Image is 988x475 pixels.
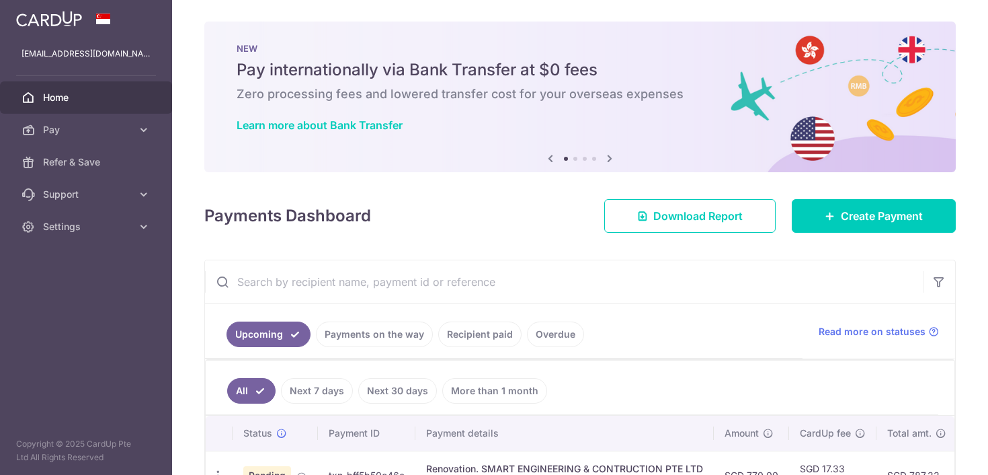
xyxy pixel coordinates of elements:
a: Upcoming [227,322,311,347]
span: Support [43,188,132,201]
input: Search by recipient name, payment id or reference [205,260,923,303]
span: Amount [725,427,759,440]
span: Home [43,91,132,104]
a: Recipient paid [438,322,522,347]
img: CardUp [16,11,82,27]
span: CardUp fee [800,427,851,440]
th: Payment details [415,416,714,451]
span: Pay [43,123,132,137]
span: Refer & Save [43,155,132,169]
p: [EMAIL_ADDRESS][DOMAIN_NAME] [22,47,151,61]
h4: Payments Dashboard [204,204,371,228]
a: More than 1 month [442,378,547,404]
a: Read more on statuses [819,325,939,338]
span: Read more on statuses [819,325,925,338]
h5: Pay internationally via Bank Transfer at $0 fees [237,59,923,81]
span: Total amt. [887,427,932,440]
a: All [227,378,276,404]
a: Next 7 days [281,378,353,404]
a: Overdue [527,322,584,347]
span: Download Report [653,208,743,224]
span: Settings [43,220,132,233]
img: Bank transfer banner [204,22,956,172]
span: Create Payment [841,208,923,224]
a: Payments on the way [316,322,433,347]
p: NEW [237,43,923,54]
a: Create Payment [792,199,956,233]
h6: Zero processing fees and lowered transfer cost for your overseas expenses [237,86,923,102]
th: Payment ID [318,416,415,451]
a: Next 30 days [358,378,437,404]
a: Learn more about Bank Transfer [237,118,403,132]
span: Status [243,427,272,440]
a: Download Report [604,199,776,233]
